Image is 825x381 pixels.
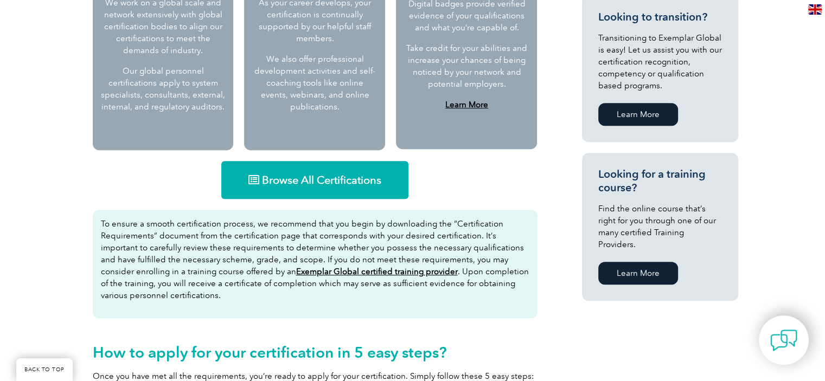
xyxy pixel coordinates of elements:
[221,161,408,199] a: Browse All Certifications
[262,175,381,185] span: Browse All Certifications
[445,100,488,109] a: Learn More
[598,262,678,285] a: Learn More
[101,65,226,113] p: Our global personnel certifications apply to system specialists, consultants, external, internal,...
[598,32,722,92] p: Transitioning to Exemplar Global is easy! Let us assist you with our certification recognition, c...
[252,53,377,113] p: We also offer professional development activities and self-coaching tools like online events, web...
[296,267,458,276] a: Exemplar Global certified training provider
[93,344,538,361] h2: How to apply for your certification in 5 easy steps?
[770,327,797,354] img: contact-chat.png
[598,167,722,195] h3: Looking for a training course?
[598,10,722,24] h3: Looking to transition?
[16,358,73,381] a: BACK TO TOP
[598,203,722,250] p: Find the online course that’s right for you through one of our many certified Training Providers.
[808,4,822,15] img: en
[598,103,678,126] a: Learn More
[101,218,529,301] p: To ensure a smooth certification process, we recommend that you begin by downloading the “Certifi...
[405,42,528,90] p: Take credit for your abilities and increase your chances of being noticed by your network and pot...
